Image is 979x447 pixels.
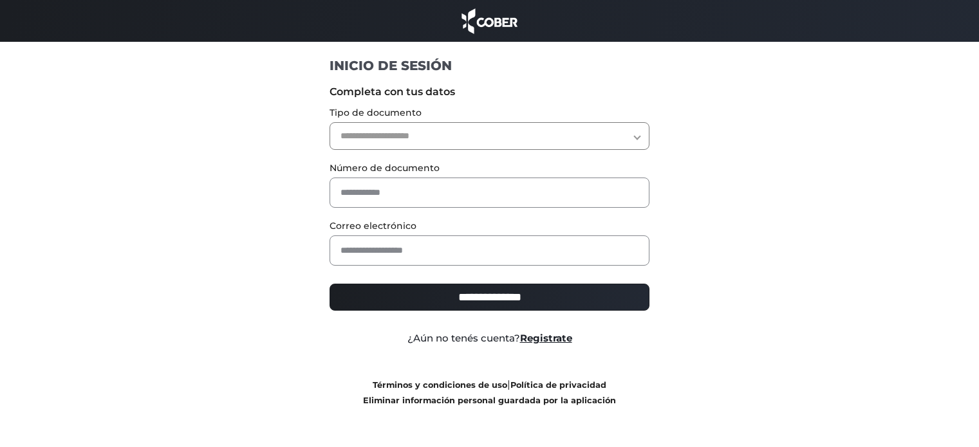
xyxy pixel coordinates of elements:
[330,106,649,120] label: Tipo de documento
[320,377,659,408] div: |
[330,219,649,233] label: Correo electrónico
[458,6,521,35] img: cober_marca.png
[520,332,572,344] a: Registrate
[330,84,649,100] label: Completa con tus datos
[510,380,606,390] a: Política de privacidad
[330,57,649,74] h1: INICIO DE SESIÓN
[363,396,616,405] a: Eliminar información personal guardada por la aplicación
[373,380,507,390] a: Términos y condiciones de uso
[330,161,649,175] label: Número de documento
[320,331,659,346] div: ¿Aún no tenés cuenta?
